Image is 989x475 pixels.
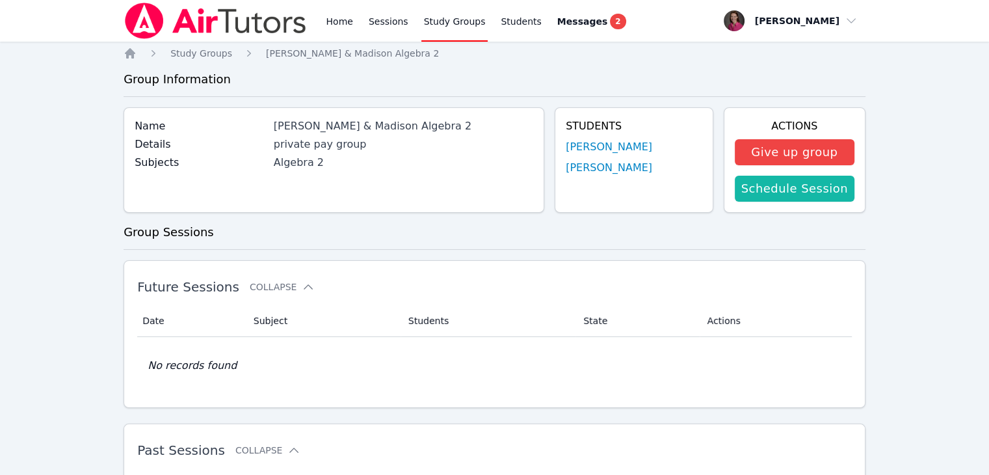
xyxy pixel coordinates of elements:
h4: Actions [735,118,854,134]
img: Air Tutors [124,3,308,39]
h4: Students [566,118,702,134]
span: [PERSON_NAME] & Madison Algebra 2 [266,48,439,59]
div: private pay group [274,137,533,152]
a: [PERSON_NAME] & Madison Algebra 2 [266,47,439,60]
label: Name [135,118,266,134]
a: [PERSON_NAME] [566,139,652,155]
label: Subjects [135,155,266,170]
td: No records found [137,337,852,394]
th: Date [137,305,246,337]
button: Give up group [735,139,854,165]
span: Messages [557,15,607,28]
a: Study Groups [170,47,232,60]
h3: Group Sessions [124,223,865,241]
span: Study Groups [170,48,232,59]
button: Collapse [235,444,300,457]
span: Past Sessions [137,442,225,458]
button: Collapse [250,280,315,293]
div: Algebra 2 [274,155,533,170]
span: Future Sessions [137,279,239,295]
th: Actions [700,305,852,337]
span: 2 [610,14,626,29]
th: State [575,305,699,337]
h3: Group Information [124,70,865,88]
nav: Breadcrumb [124,47,865,60]
div: [PERSON_NAME] & Madison Algebra 2 [274,118,533,134]
a: [PERSON_NAME] [566,160,652,176]
a: Schedule Session [735,176,854,202]
th: Subject [246,305,401,337]
th: Students [401,305,575,337]
label: Details [135,137,266,152]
